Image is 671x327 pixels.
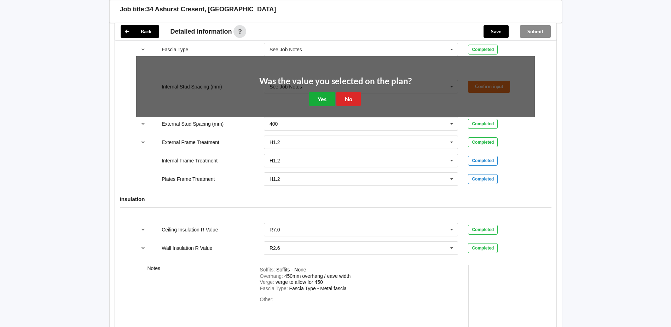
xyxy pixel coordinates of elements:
[162,176,215,182] label: Plates Frame Treatment
[170,28,232,35] span: Detailed information
[136,43,150,56] button: reference-toggle
[468,137,498,147] div: Completed
[270,121,278,126] div: 400
[468,243,498,253] div: Completed
[284,273,351,279] div: Overhang
[289,286,347,291] div: FasciaType
[162,245,212,251] label: Wall Insulation R Value
[270,140,280,145] div: H1.2
[468,225,498,235] div: Completed
[260,297,274,302] span: Other:
[136,242,150,254] button: reference-toggle
[136,223,150,236] button: reference-toggle
[136,117,150,130] button: reference-toggle
[259,76,412,87] h2: Was the value you selected on the plan?
[120,196,551,202] h4: Insulation
[270,177,280,182] div: H1.2
[162,47,188,52] label: Fascia Type
[484,25,509,38] button: Save
[260,286,289,291] span: Fascia Type :
[468,119,498,129] div: Completed
[162,158,218,163] label: Internal Frame Treatment
[309,92,335,106] button: Yes
[260,279,276,285] span: Verge :
[468,174,498,184] div: Completed
[336,92,361,106] button: No
[260,273,284,279] span: Overhang :
[270,47,302,52] div: See Job Notes
[136,136,150,149] button: reference-toggle
[121,25,159,38] button: Back
[270,158,280,163] div: H1.2
[120,5,146,13] h3: Job title:
[270,227,280,232] div: R7.0
[276,279,323,285] div: Verge
[162,121,224,127] label: External Stud Spacing (mm)
[162,227,218,233] label: Ceiling Insulation R Value
[276,267,306,272] div: Soffits
[270,246,280,251] div: R2.6
[468,45,498,54] div: Completed
[162,139,219,145] label: External Frame Treatment
[468,156,498,166] div: Completed
[146,5,276,13] h3: 34 Ashurst Cresent, [GEOGRAPHIC_DATA]
[260,267,276,272] span: Soffits :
